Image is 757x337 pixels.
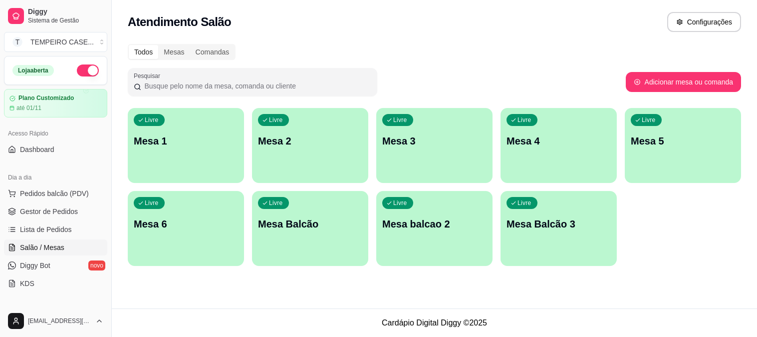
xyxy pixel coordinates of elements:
[4,89,107,117] a: Plano Customizadoaté 01/11
[258,134,362,148] p: Mesa 2
[12,37,22,47] span: T
[376,108,493,183] button: LivreMesa 3
[4,275,107,291] a: KDS
[4,141,107,157] a: Dashboard
[667,12,741,32] button: Configurações
[30,37,94,47] div: TEMPEIRO CASE ...
[376,191,493,266] button: LivreMesa balcao 2
[20,206,78,216] span: Gestor de Pedidos
[20,188,89,198] span: Pedidos balcão (PDV)
[506,217,611,231] p: Mesa Balcão 3
[269,199,283,207] p: Livre
[501,191,617,266] button: LivreMesa Balcão 3
[12,65,54,76] div: Loja aberta
[16,104,41,112] article: até 01/11
[631,134,735,148] p: Mesa 5
[258,217,362,231] p: Mesa Balcão
[4,257,107,273] a: Diggy Botnovo
[128,108,244,183] button: LivreMesa 1
[4,169,107,185] div: Dia a dia
[134,217,238,231] p: Mesa 6
[28,317,91,325] span: [EMAIL_ADDRESS][DOMAIN_NAME]
[517,199,531,207] p: Livre
[20,242,64,252] span: Salão / Mesas
[77,64,99,76] button: Alterar Status
[129,45,158,59] div: Todos
[4,239,107,255] a: Salão / Mesas
[112,308,757,337] footer: Cardápio Digital Diggy © 2025
[269,116,283,124] p: Livre
[28,16,103,24] span: Sistema de Gestão
[128,191,244,266] button: LivreMesa 6
[4,221,107,237] a: Lista de Pedidos
[252,108,368,183] button: LivreMesa 2
[625,108,741,183] button: LivreMesa 5
[134,134,238,148] p: Mesa 1
[190,45,235,59] div: Comandas
[145,116,159,124] p: Livre
[501,108,617,183] button: LivreMesa 4
[20,224,72,234] span: Lista de Pedidos
[158,45,190,59] div: Mesas
[18,94,74,102] article: Plano Customizado
[145,199,159,207] p: Livre
[128,14,231,30] h2: Atendimento Salão
[4,309,107,333] button: [EMAIL_ADDRESS][DOMAIN_NAME]
[506,134,611,148] p: Mesa 4
[4,303,107,319] div: Catálogo
[517,116,531,124] p: Livre
[626,72,741,92] button: Adicionar mesa ou comanda
[4,185,107,201] button: Pedidos balcão (PDV)
[28,7,103,16] span: Diggy
[20,278,34,288] span: KDS
[20,144,54,154] span: Dashboard
[4,203,107,219] a: Gestor de Pedidos
[4,4,107,28] a: DiggySistema de Gestão
[252,191,368,266] button: LivreMesa Balcão
[141,81,371,91] input: Pesquisar
[382,134,487,148] p: Mesa 3
[4,125,107,141] div: Acesso Rápido
[642,116,656,124] p: Livre
[134,71,164,80] label: Pesquisar
[393,199,407,207] p: Livre
[393,116,407,124] p: Livre
[4,32,107,52] button: Select a team
[20,260,50,270] span: Diggy Bot
[382,217,487,231] p: Mesa balcao 2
